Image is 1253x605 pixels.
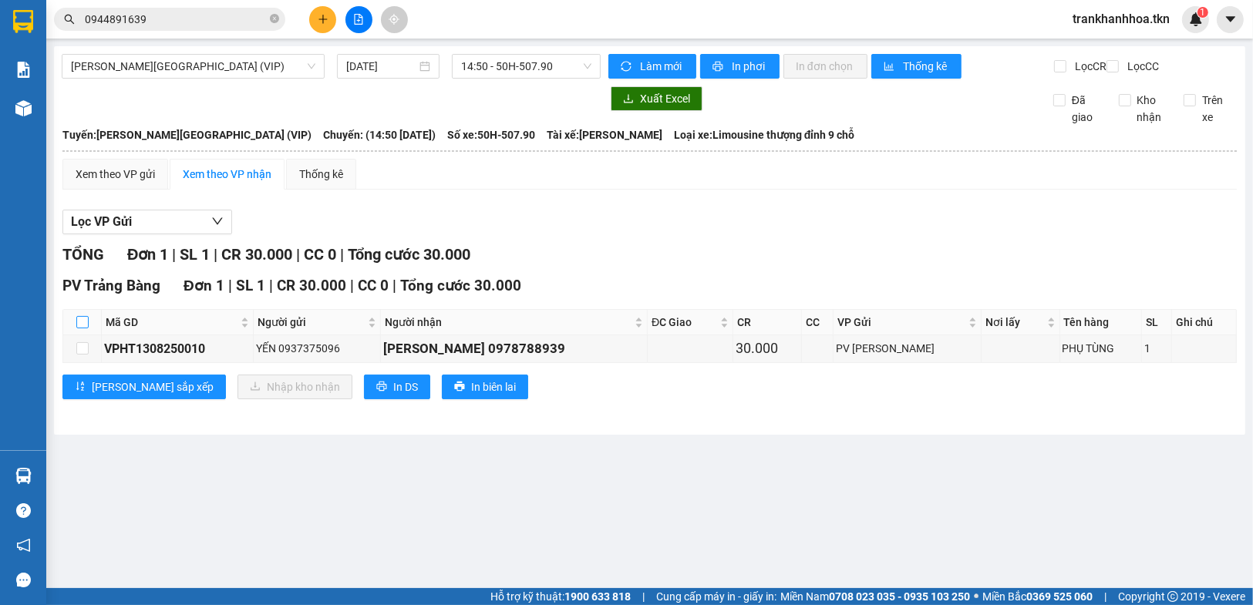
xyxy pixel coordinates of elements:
[1217,6,1244,33] button: caret-down
[608,54,696,79] button: syncLàm mới
[144,38,645,76] li: [STREET_ADDRESS][PERSON_NAME][PERSON_NAME]. [GEOGRAPHIC_DATA], [PERSON_NAME][GEOGRAPHIC_DATA][PER...
[64,14,75,25] span: search
[364,375,430,399] button: printerIn DS
[16,573,31,587] span: message
[62,277,160,294] span: PV Trảng Bàng
[15,100,32,116] img: warehouse-icon
[71,55,315,78] span: Tây Ninh - Sài Gòn (VIP)
[270,12,279,27] span: close-circle
[836,340,978,357] div: PV [PERSON_NAME]
[393,378,418,395] span: In DS
[656,588,776,605] span: Cung cấp máy in - giấy in:
[304,245,336,264] span: CC 0
[184,277,224,294] span: Đơn 1
[712,61,726,73] span: printer
[674,126,855,143] span: Loại xe: Limousine thượng đỉnh 9 chỗ
[183,166,271,183] div: Xem theo VP nhận
[92,378,214,395] span: [PERSON_NAME] sắp xếp
[1060,310,1143,335] th: Tên hàng
[16,538,31,553] span: notification
[1142,310,1171,335] th: SL
[62,375,226,399] button: sort-ascending[PERSON_NAME] sắp xếp
[376,381,387,393] span: printer
[884,61,897,73] span: bar-chart
[318,14,328,25] span: plus
[471,378,516,395] span: In biên lai
[1104,588,1106,605] span: |
[340,245,344,264] span: |
[1196,92,1238,126] span: Trên xe
[829,590,970,603] strong: 0708 023 035 - 0935 103 250
[392,277,396,294] span: |
[346,58,416,75] input: 13/08/2025
[350,277,354,294] span: |
[1026,590,1093,603] strong: 0369 525 060
[400,277,521,294] span: Tổng cước 30.000
[783,54,867,79] button: In đơn chọn
[982,588,1093,605] span: Miền Bắc
[1224,12,1238,26] span: caret-down
[1069,58,1109,75] span: Lọc CR
[1121,58,1161,75] span: Lọc CC
[1197,7,1208,18] sup: 1
[221,245,292,264] span: CR 30.000
[381,6,408,33] button: aim
[383,338,645,359] div: [PERSON_NAME] 0978788939
[19,19,96,96] img: logo.jpg
[228,277,232,294] span: |
[13,10,33,33] img: logo-vxr
[256,340,378,357] div: YẾN 0937375096
[62,129,312,141] b: Tuyến: [PERSON_NAME][GEOGRAPHIC_DATA] (VIP)
[269,277,273,294] span: |
[348,245,470,264] span: Tổng cước 30.000
[611,86,702,111] button: downloadXuất Excel
[700,54,780,79] button: printerIn phơi
[985,314,1043,331] span: Nơi lấy
[323,126,436,143] span: Chuyến: (14:50 [DATE])
[85,11,267,28] input: Tìm tên, số ĐT hoặc mã đơn
[345,6,372,33] button: file-add
[299,166,343,183] div: Thống kê
[389,14,399,25] span: aim
[62,245,104,264] span: TỔNG
[1131,92,1173,126] span: Kho nhận
[736,338,798,359] div: 30.000
[296,245,300,264] span: |
[71,212,132,231] span: Lọc VP Gửi
[564,590,631,603] strong: 1900 633 818
[62,210,232,234] button: Lọc VP Gửi
[623,93,634,106] span: download
[1066,92,1107,126] span: Đã giao
[104,339,251,358] div: VPHT1308250010
[652,314,717,331] span: ĐC Giao
[16,503,31,518] span: question-circle
[490,588,631,605] span: Hỗ trợ kỹ thuật:
[106,314,237,331] span: Mã GD
[733,310,801,335] th: CR
[1189,12,1203,26] img: icon-new-feature
[211,215,224,227] span: down
[385,314,632,331] span: Người nhận
[270,14,279,23] span: close-circle
[871,54,962,79] button: bar-chartThống kê
[180,245,210,264] span: SL 1
[144,76,645,96] li: Hotline: 1900 8153
[447,126,535,143] span: Số xe: 50H-507.90
[1144,340,1168,357] div: 1
[237,375,352,399] button: downloadNhập kho nhận
[309,6,336,33] button: plus
[127,245,168,264] span: Đơn 1
[1060,9,1182,29] span: trankhanhhoa.tkn
[454,381,465,393] span: printer
[214,245,217,264] span: |
[102,335,254,362] td: VPHT1308250010
[258,314,365,331] span: Người gửi
[461,55,591,78] span: 14:50 - 50H-507.90
[172,245,176,264] span: |
[15,62,32,78] img: solution-icon
[640,90,690,107] span: Xuất Excel
[974,593,978,600] span: ⚪️
[837,314,965,331] span: VP Gửi
[75,381,86,393] span: sort-ascending
[903,58,949,75] span: Thống kê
